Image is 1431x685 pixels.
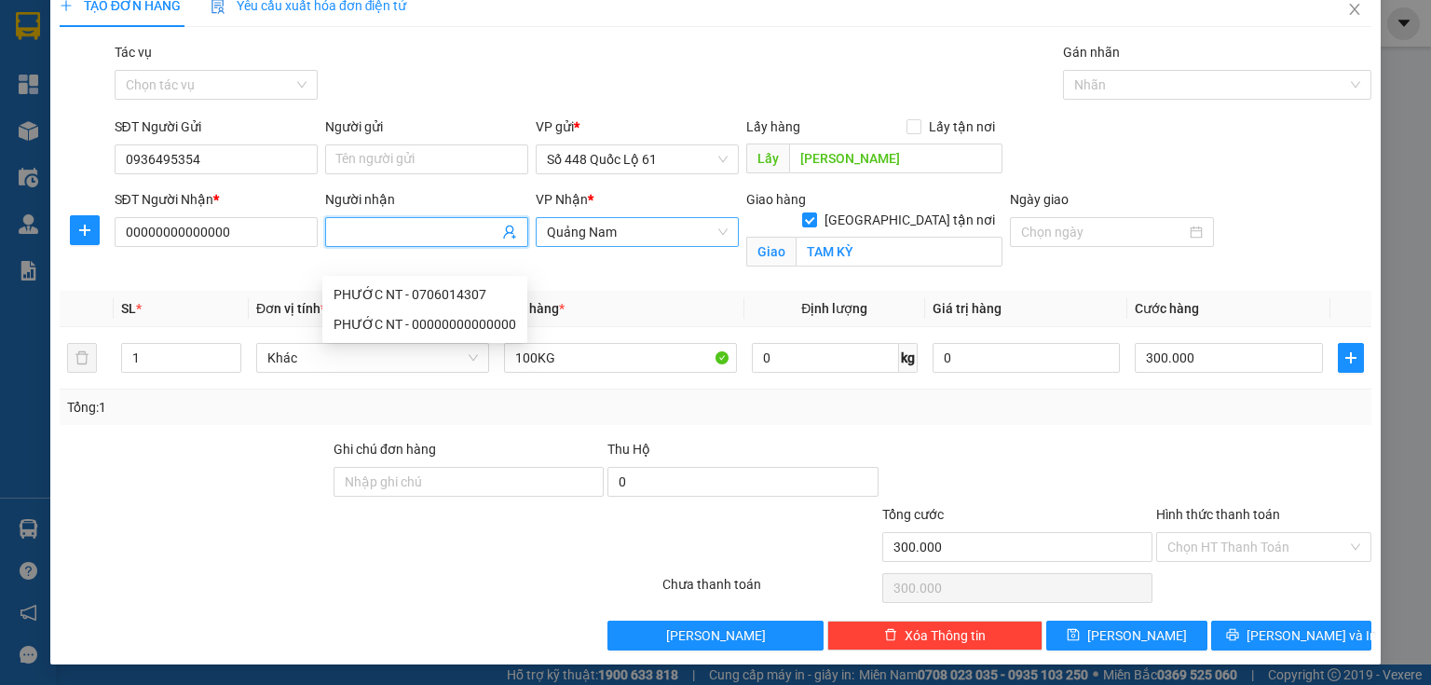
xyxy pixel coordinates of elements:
label: Ngày giao [1010,192,1069,207]
span: Xóa Thông tin [905,625,986,646]
input: VD: Bàn, Ghế [504,343,737,373]
span: Quảng Nam [547,218,728,246]
span: Tên hàng [504,301,565,316]
span: Giá trị hàng [933,301,1002,316]
span: Khác [267,344,478,372]
span: VP Nhận [536,192,588,207]
div: PHƯỚC NT - 0706014307 [334,284,516,305]
div: PHƯỚC NT - 00000000000000 [334,314,516,335]
div: Chưa thanh toán [661,574,879,607]
span: SL [121,301,136,316]
div: SĐT Người Gửi [115,116,318,137]
span: plus [71,223,99,238]
span: Lấy hàng [746,119,800,134]
span: Giao [746,237,796,267]
span: save [1067,628,1080,643]
div: Tổng: 1 [67,397,553,418]
span: Lấy tận nơi [921,116,1002,137]
span: Lấy [746,144,789,173]
button: save[PERSON_NAME] [1046,621,1207,651]
span: plus [1339,350,1363,365]
span: printer [1226,628,1239,643]
button: plus [1338,343,1364,373]
label: Tác vụ [115,45,152,60]
button: [PERSON_NAME] [607,621,823,651]
div: VP gửi [536,116,739,137]
div: Người nhận [325,189,528,210]
div: Người gửi [325,116,528,137]
span: delete [884,628,897,643]
button: delete [67,343,97,373]
span: kg [899,343,918,373]
label: Ghi chú đơn hàng [334,442,436,457]
input: Giao tận nơi [796,237,1002,267]
input: Ghi chú đơn hàng [334,467,604,497]
input: 0 [933,343,1121,373]
span: [PERSON_NAME] [666,625,766,646]
span: Giao hàng [746,192,806,207]
span: Số 448 Quốc Lộ 61 [547,145,728,173]
span: Thu Hộ [607,442,650,457]
span: [PERSON_NAME] [1087,625,1187,646]
button: printer[PERSON_NAME] và In [1211,621,1372,651]
span: close [1347,2,1362,17]
span: [GEOGRAPHIC_DATA] tận nơi [817,210,1002,230]
span: Định lượng [801,301,867,316]
input: Ngày giao [1021,222,1185,242]
input: Dọc đường [789,144,1002,173]
span: Đơn vị tính [256,301,326,316]
div: SĐT Người Nhận [115,189,318,210]
label: Hình thức thanh toán [1156,507,1280,522]
button: deleteXóa Thông tin [827,621,1043,651]
div: PHƯỚC NT - 0706014307 [322,280,527,309]
button: plus [70,215,100,245]
div: PHƯỚC NT - 00000000000000 [322,309,527,339]
span: user-add [502,225,517,240]
label: Gán nhãn [1063,45,1120,60]
span: [PERSON_NAME] và In [1247,625,1377,646]
span: Cước hàng [1135,301,1199,316]
span: Tổng cước [882,507,944,522]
